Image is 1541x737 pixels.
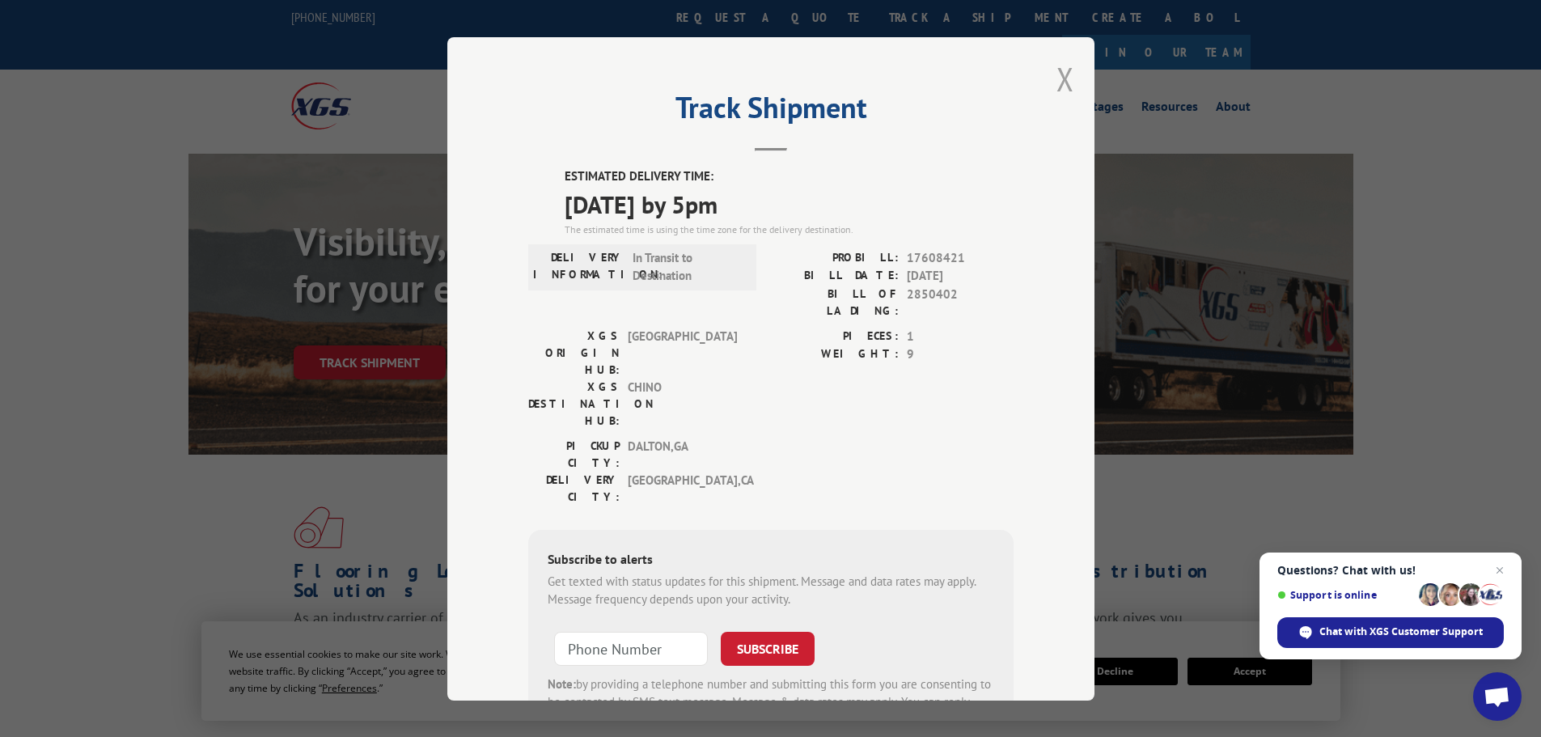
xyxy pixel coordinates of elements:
span: 2850402 [907,285,1014,319]
span: Close chat [1490,561,1509,580]
h2: Track Shipment [528,96,1014,127]
div: The estimated time is using the time zone for the delivery destination. [565,222,1014,236]
div: Chat with XGS Customer Support [1277,617,1504,648]
button: Close modal [1056,57,1074,100]
span: 9 [907,345,1014,364]
label: BILL DATE: [771,267,899,286]
span: Chat with XGS Customer Support [1319,625,1483,639]
label: PIECES: [771,327,899,345]
span: In Transit to Destination [633,248,742,285]
div: Subscribe to alerts [548,549,994,572]
label: DELIVERY INFORMATION: [533,248,624,285]
strong: Note: [548,676,576,691]
span: Support is online [1277,589,1413,601]
label: XGS ORIGIN HUB: [528,327,620,378]
span: [DATE] [907,267,1014,286]
span: CHINO [628,378,737,429]
span: [GEOGRAPHIC_DATA] [628,327,737,378]
label: PROBILL: [771,248,899,267]
button: SUBSCRIBE [721,631,815,665]
span: [GEOGRAPHIC_DATA] , CA [628,471,737,505]
label: XGS DESTINATION HUB: [528,378,620,429]
div: Open chat [1473,672,1522,721]
div: Get texted with status updates for this shipment. Message and data rates may apply. Message frequ... [548,572,994,608]
span: 17608421 [907,248,1014,267]
label: ESTIMATED DELIVERY TIME: [565,167,1014,186]
span: Questions? Chat with us! [1277,564,1504,577]
label: DELIVERY CITY: [528,471,620,505]
span: [DATE] by 5pm [565,185,1014,222]
input: Phone Number [554,631,708,665]
span: 1 [907,327,1014,345]
label: PICKUP CITY: [528,437,620,471]
label: BILL OF LADING: [771,285,899,319]
span: DALTON , GA [628,437,737,471]
label: WEIGHT: [771,345,899,364]
div: by providing a telephone number and submitting this form you are consenting to be contacted by SM... [548,675,994,730]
